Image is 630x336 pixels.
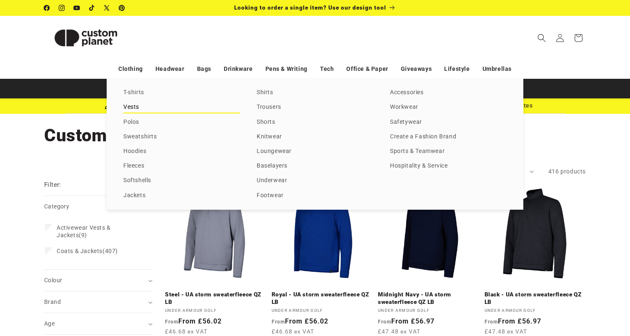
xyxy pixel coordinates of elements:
[390,117,507,128] a: Safetywear
[482,62,512,76] a: Umbrellas
[485,291,586,306] a: Black - UA storm sweaterfleece QZ LB
[390,102,507,113] a: Workwear
[155,62,185,76] a: Headwear
[257,117,373,128] a: Shorts
[532,29,551,47] summary: Search
[44,277,62,283] span: Colour
[123,87,240,98] a: T-shirts
[257,175,373,186] a: Underwear
[44,291,152,313] summary: Brand (0 selected)
[390,87,507,98] a: Accessories
[57,247,118,255] span: (407)
[57,248,102,254] span: Coats & Jackets
[123,102,240,113] a: Vests
[41,16,131,60] a: Custom Planet
[123,131,240,143] a: Sweatshirts
[44,298,61,305] span: Brand
[123,146,240,157] a: Hoodies
[487,246,630,336] iframe: Chat Widget
[320,62,334,76] a: Tech
[44,270,152,291] summary: Colour (0 selected)
[390,131,507,143] a: Create a Fashion Brand
[44,19,127,57] img: Custom Planet
[390,160,507,172] a: Hospitality & Service
[265,62,307,76] a: Pens & Writing
[401,62,432,76] a: Giveaways
[257,131,373,143] a: Knitwear
[44,320,55,327] span: Age
[44,313,152,334] summary: Age (0 selected)
[118,62,143,76] a: Clothing
[123,117,240,128] a: Polos
[257,146,373,157] a: Loungewear
[234,4,386,11] span: Looking to order a single item? Use our design tool
[444,62,470,76] a: Lifestyle
[272,291,373,306] a: Royal - UA storm sweaterfleece QZ LB
[257,87,373,98] a: Shirts
[165,291,267,306] a: Steel - UA storm sweaterfleece QZ LB
[346,62,388,76] a: Office & Paper
[57,224,111,238] span: Activewear Vests & Jackets
[123,190,240,201] a: Jackets
[257,160,373,172] a: Baselayers
[123,175,240,186] a: Softshells
[390,146,507,157] a: Sports & Teamwear
[257,190,373,201] a: Footwear
[197,62,211,76] a: Bags
[378,291,480,306] a: Midnight Navy - UA storm sweaterfleece QZ LB
[224,62,252,76] a: Drinkware
[257,102,373,113] a: Trousers
[57,224,138,239] span: (9)
[123,160,240,172] a: Fleeces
